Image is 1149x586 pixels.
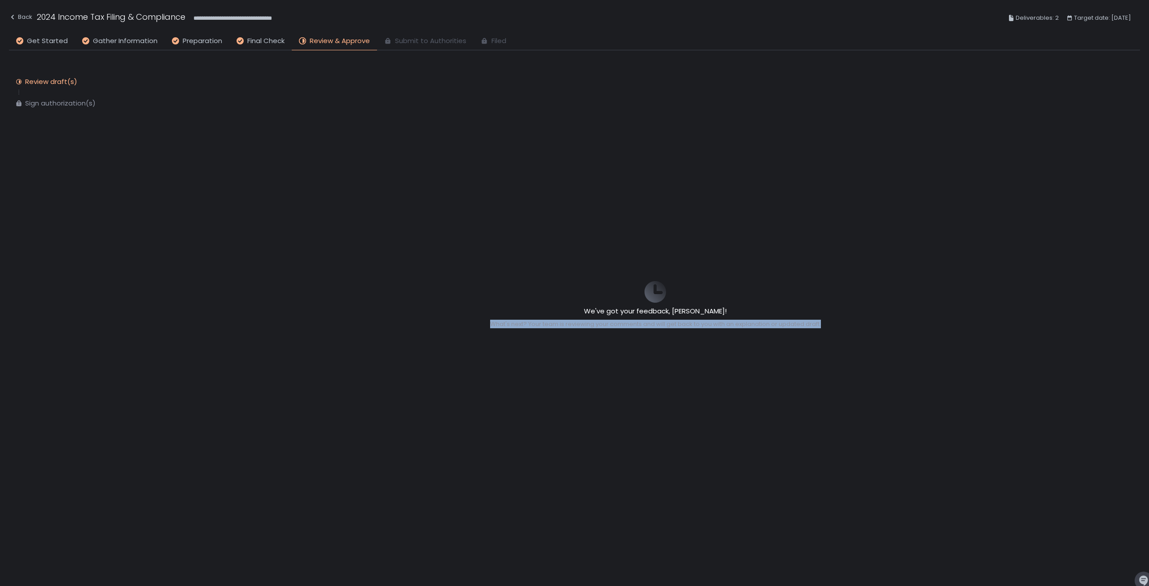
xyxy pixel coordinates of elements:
[25,99,96,108] div: Sign authorization(s)
[1074,13,1131,23] span: Target date: [DATE]
[310,36,370,46] span: Review & Approve
[395,36,466,46] span: Submit to Authorities
[9,12,32,22] div: Back
[1016,13,1059,23] span: Deliverables: 2
[93,36,158,46] span: Gather Information
[25,77,77,86] div: Review draft(s)
[27,36,68,46] span: Get Started
[37,11,185,23] h1: 2024 Income Tax Filing & Compliance
[490,320,821,328] div: What's next? Your team is reviewing your comments and will get back to you with an explanation or...
[491,36,506,46] span: Filed
[247,36,285,46] span: Final Check
[9,11,32,26] button: Back
[490,306,821,317] h2: We've got your feedback, [PERSON_NAME]!
[183,36,222,46] span: Preparation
